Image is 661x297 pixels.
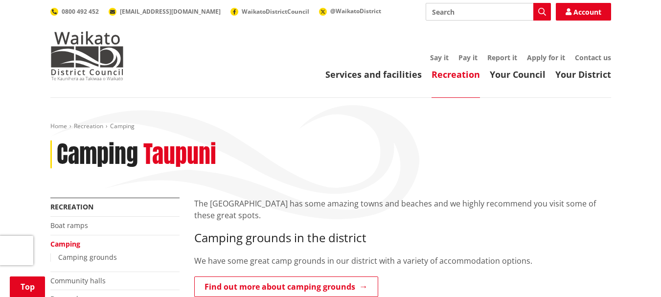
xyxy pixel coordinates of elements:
a: Services and facilities [325,69,422,80]
nav: breadcrumb [50,122,611,131]
a: Top [10,276,45,297]
p: The [GEOGRAPHIC_DATA] has some amazing towns and beaches and we highly recommend you visit some o... [194,198,611,221]
a: 0800 492 452 [50,7,99,16]
a: Recreation [50,202,93,211]
span: WaikatoDistrictCouncil [242,7,309,16]
input: Search input [426,3,551,21]
a: Find out more about camping grounds [194,276,378,297]
a: Account [556,3,611,21]
a: @WaikatoDistrict [319,7,381,15]
span: [EMAIL_ADDRESS][DOMAIN_NAME] [120,7,221,16]
a: Camping [50,239,80,249]
span: @WaikatoDistrict [330,7,381,15]
a: Recreation [432,69,480,80]
a: Camping grounds [58,252,117,262]
span: 0800 492 452 [62,7,99,16]
img: Waikato District Council - Te Kaunihera aa Takiwaa o Waikato [50,31,124,80]
a: Boat ramps [50,221,88,230]
a: Your District [555,69,611,80]
a: Recreation [74,122,103,130]
h1: Camping [57,140,138,169]
a: Contact us [575,53,611,62]
p: We have some great camp grounds in our district with a variety of accommodation options. [194,255,611,267]
a: Apply for it [527,53,565,62]
a: Say it [430,53,449,62]
a: Home [50,122,67,130]
a: Report it [487,53,517,62]
h2: Taupuni [143,140,216,169]
h3: Camping grounds in the district [194,231,611,245]
a: Community halls [50,276,106,285]
span: Camping [110,122,135,130]
a: Pay it [458,53,478,62]
a: [EMAIL_ADDRESS][DOMAIN_NAME] [109,7,221,16]
a: Your Council [490,69,546,80]
a: WaikatoDistrictCouncil [230,7,309,16]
